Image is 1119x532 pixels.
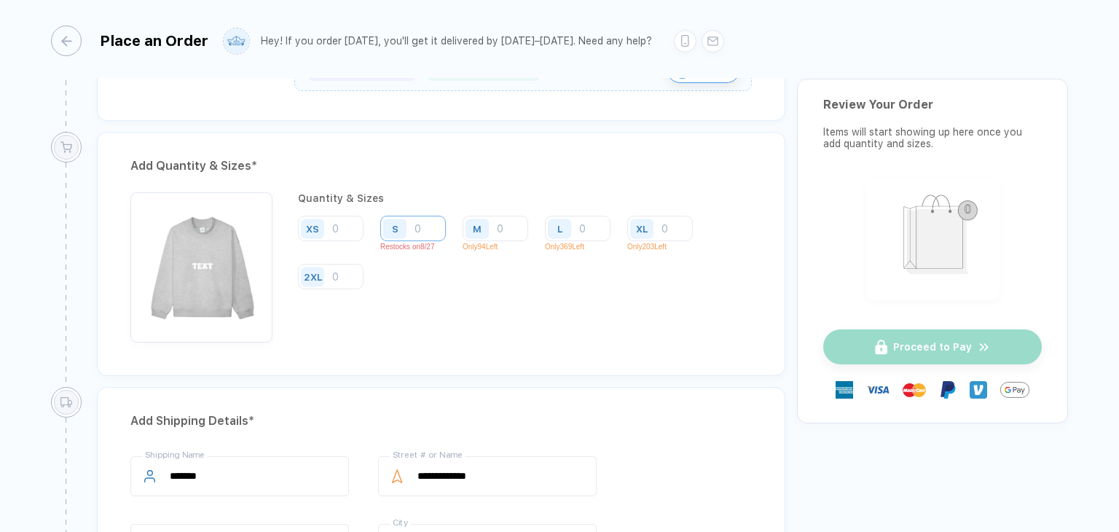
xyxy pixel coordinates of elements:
[138,200,265,327] img: 932a17bf-0d7a-4a15-ad24-4099d228c01c_nt_front_1753982426626.jpg
[873,185,993,291] img: shopping_bag.png
[392,223,398,234] div: S
[224,28,249,54] img: user profile
[557,223,562,234] div: L
[903,378,926,402] img: master-card
[261,35,652,47] div: Hey! If you order [DATE], you'll get it delivered by [DATE]–[DATE]. Need any help?
[473,223,482,234] div: M
[130,154,752,178] div: Add Quantity & Sizes
[130,410,752,433] div: Add Shipping Details
[306,65,417,81] div: 80% changes are minor
[636,223,648,234] div: XL
[939,381,957,399] img: Paypal
[463,243,539,251] p: Only 94 Left
[425,65,542,81] div: 95% customers say yes!
[545,243,621,251] p: Only 369 Left
[304,271,322,282] div: 2XL
[627,243,704,251] p: Only 203 Left
[970,381,987,399] img: Venmo
[306,223,319,234] div: XS
[836,381,853,399] img: express
[380,243,457,251] p: Restocks on 8/27
[1000,375,1029,404] img: GPay
[823,126,1042,149] div: Items will start showing up here once you add quantity and sizes.
[100,32,208,50] div: Place an Order
[866,378,890,402] img: visa
[298,192,752,204] div: Quantity & Sizes
[823,98,1042,112] div: Review Your Order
